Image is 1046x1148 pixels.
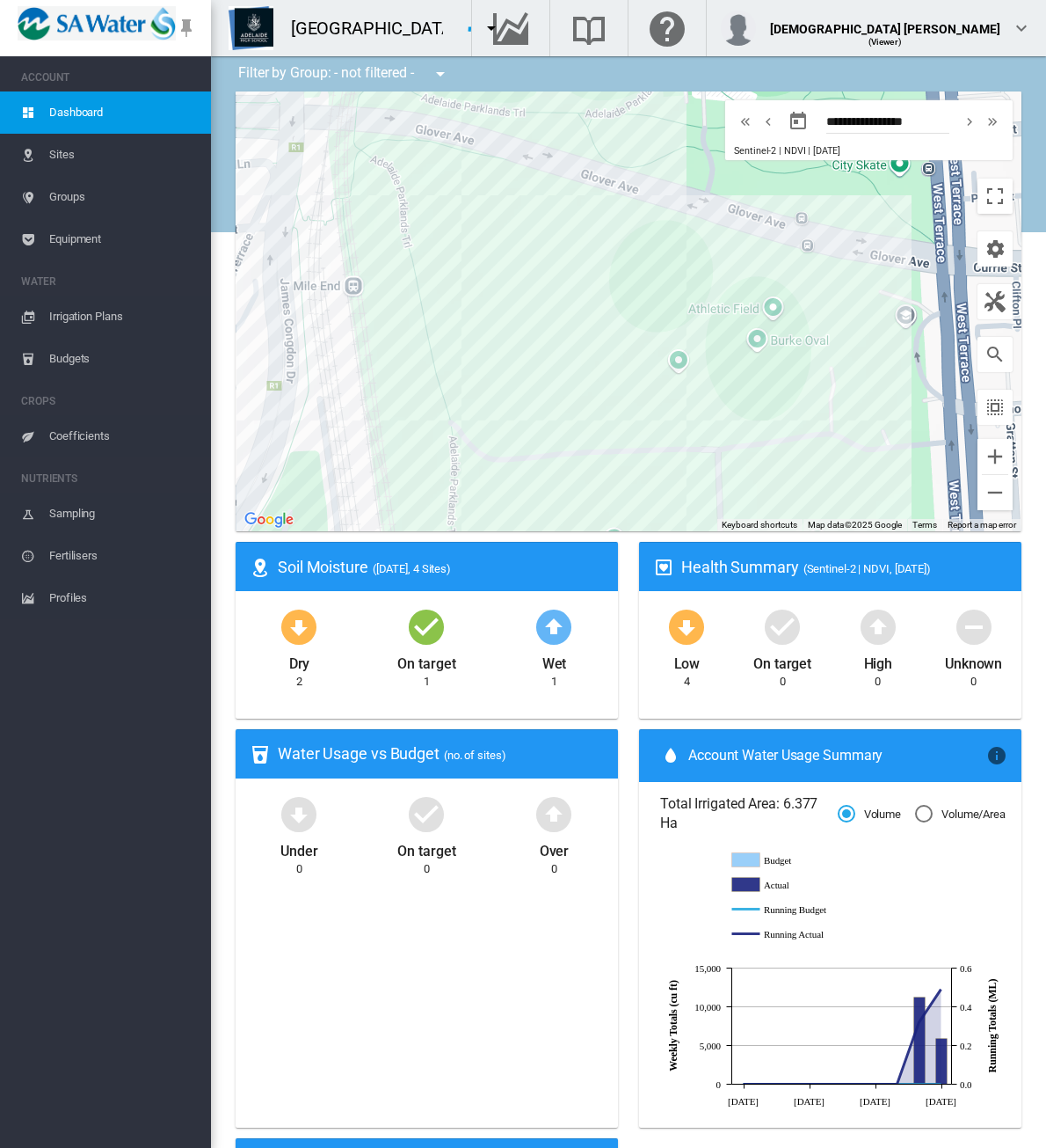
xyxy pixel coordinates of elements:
a: Terms [912,520,937,530]
g: Running Budget [732,902,837,918]
md-icon: icon-chevron-double-left [736,111,755,132]
tspan: 0.4 [960,1001,972,1012]
div: Under [280,835,318,861]
md-icon: icon-minus-circle [953,605,995,647]
div: Low [674,647,701,674]
g: Running Actual [732,926,837,942]
span: WATER [21,267,197,296]
img: Google [240,508,298,531]
circle: Running Actual Aug 18 0 [805,1080,812,1087]
tspan: 0 [716,1079,722,1089]
button: icon-select-all [977,390,1013,425]
button: md-calendar [781,104,816,139]
md-icon: icon-arrow-down-bold-circle [278,793,320,835]
tspan: 15,000 [695,962,722,973]
md-icon: icon-arrow-down-bold-circle [665,605,708,647]
span: Equipment [49,218,197,260]
md-icon: icon-checkbox-marked-circle [405,605,447,647]
tspan: 0.6 [960,962,972,973]
div: Wet [542,647,567,674]
md-icon: icon-magnify [984,344,1006,365]
div: Filter by Group: - not filtered - [225,56,463,91]
tspan: Running Totals (ML) [986,978,999,1072]
md-icon: icon-heart-box-outline [653,557,674,578]
div: Over [540,835,570,861]
g: Actual Sep 29 5,896.5 [936,1038,948,1084]
span: Irrigation Plans [49,296,197,338]
div: 0 [875,674,881,690]
md-icon: icon-select-all [984,397,1006,418]
div: Health Summary [681,556,1007,578]
span: Budgets [49,338,197,380]
md-icon: icon-arrow-up-bold-circle [533,793,575,835]
div: [DEMOGRAPHIC_DATA] [PERSON_NAME] [770,13,1000,31]
button: icon-chevron-double-left [734,111,757,132]
md-radio-button: Volume [838,806,901,823]
div: 1 [551,674,557,690]
tspan: Weekly Totals (cu ft) [667,980,679,1071]
md-icon: icon-cog [984,238,1006,260]
button: icon-cog [977,231,1013,267]
tspan: 10,000 [695,1001,722,1012]
md-icon: icon-arrow-up-bold-circle [533,605,575,647]
md-icon: icon-menu-down [430,63,451,84]
div: High [864,647,893,674]
div: On target [397,835,455,861]
tspan: [DATE] [794,1095,824,1106]
md-icon: icon-water [660,745,681,766]
span: Total Irrigated Area: 6.377 Ha [660,794,838,834]
div: 0 [551,861,557,877]
div: 0 [296,861,302,877]
button: icon-chevron-right [958,111,981,132]
img: SA_Water_LOGO.png [18,6,176,40]
span: (no. of sites) [444,749,506,762]
div: 1 [424,674,430,690]
button: Keyboard shortcuts [722,519,797,531]
md-radio-button: Volume/Area [915,806,1006,823]
tspan: [DATE] [860,1095,890,1106]
button: icon-chevron-double-right [981,111,1004,132]
div: Water Usage vs Budget [278,742,604,764]
button: icon-chevron-left [757,111,780,132]
span: Sites [49,134,197,176]
md-icon: icon-chevron-double-right [983,111,1002,132]
a: Open this area in Google Maps (opens a new window) [240,508,298,531]
circle: Running Actual Sep 8 0 [871,1080,878,1087]
tspan: [DATE] [926,1095,956,1106]
span: | [DATE] [808,145,839,157]
md-icon: icon-checkbox-marked-circle [405,793,447,835]
span: Dashboard [49,91,197,134]
circle: Running Actual Aug 4 0 [761,1080,768,1087]
div: On target [753,647,811,674]
div: 0 [780,674,786,690]
md-icon: Search the knowledge base [568,18,610,39]
md-icon: icon-chevron-down [1011,18,1032,39]
div: 2 [296,674,302,690]
g: Actual [732,877,837,893]
md-icon: icon-information [986,745,1007,766]
div: Dry [289,647,310,674]
span: Profiles [49,577,197,619]
circle: Running Budget Sep 22 0 [915,1080,922,1087]
div: 4 [684,674,690,690]
button: icon-magnify [977,337,1013,372]
button: icon-menu-down [423,56,458,91]
md-icon: icon-map-marker-radius [250,557,271,578]
button: Zoom out [977,475,1013,510]
circle: Running Actual Sep 22 0.32 [915,1019,922,1026]
md-icon: icon-chevron-right [960,111,979,132]
circle: Running Actual Sep 15 0 [893,1080,900,1087]
span: ([DATE], 4 Sites) [373,562,451,575]
div: [GEOGRAPHIC_DATA] [291,16,473,40]
span: Fertilisers [49,535,197,577]
tspan: [DATE] [728,1095,759,1106]
div: Unknown [945,647,1002,674]
span: Sampling [49,493,197,535]
md-icon: icon-cup-water [250,744,271,765]
circle: Running Actual Sep 29 0.49 [937,985,944,992]
div: 0 [424,861,430,877]
md-icon: icon-pin [176,18,197,39]
div: Soil Moisture [278,556,604,578]
img: profile.jpg [721,11,756,46]
circle: Running Actual Sep 1 0 [849,1080,856,1087]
